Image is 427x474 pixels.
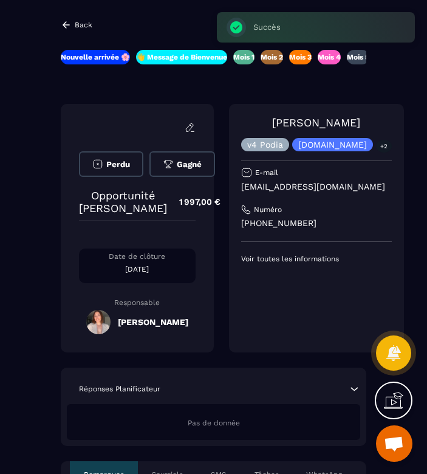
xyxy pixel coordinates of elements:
a: [PERSON_NAME] [272,116,360,129]
p: v4 Podia [247,140,283,149]
p: [PHONE_NUMBER] [241,218,392,229]
span: Gagné [177,160,202,169]
p: [DOMAIN_NAME] [298,140,367,149]
a: Ouvrir le chat [376,425,412,462]
h5: [PERSON_NAME] [118,317,188,327]
span: Pas de donnée [188,419,240,427]
p: Voir toutes les informations [241,254,392,264]
p: 1 997,00 € [167,190,220,214]
p: Opportunité [PERSON_NAME] [79,189,167,215]
button: Perdu [79,151,143,177]
p: Date de clôture [79,252,196,261]
p: Réponses Planificateur [79,384,160,394]
span: Perdu [106,160,130,169]
p: Numéro [254,205,282,215]
p: +2 [376,140,392,153]
button: Gagné [149,151,215,177]
p: [EMAIL_ADDRESS][DOMAIN_NAME] [241,181,392,193]
p: E-mail [255,168,278,177]
p: Responsable [79,298,196,307]
p: [DATE] [79,264,196,274]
